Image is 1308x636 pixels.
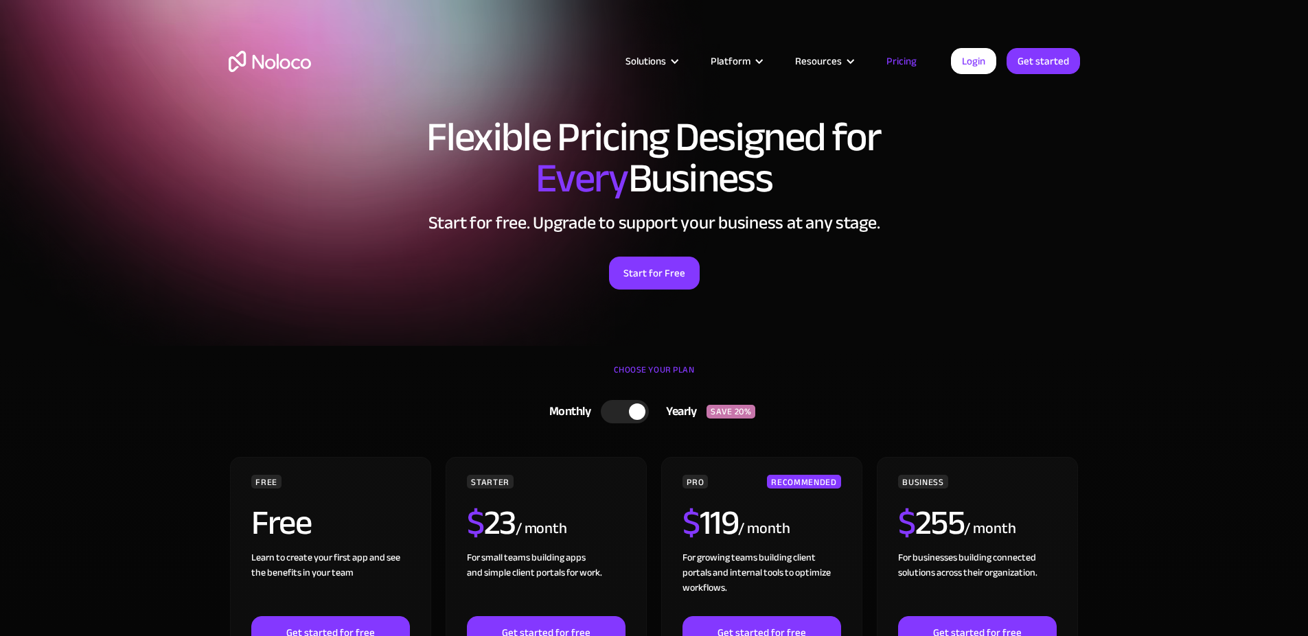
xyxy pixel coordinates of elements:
[251,475,282,488] div: FREE
[682,491,700,555] span: $
[1007,48,1080,74] a: Get started
[467,506,516,540] h2: 23
[229,360,1080,394] div: CHOOSE YOUR PLAN
[767,475,840,488] div: RECOMMENDED
[626,52,666,70] div: Solutions
[711,52,750,70] div: Platform
[951,48,996,74] a: Login
[229,213,1080,233] h2: Start for free. Upgrade to support your business at any stage.
[682,475,708,488] div: PRO
[229,51,311,72] a: home
[898,506,964,540] h2: 255
[467,491,484,555] span: $
[898,491,915,555] span: $
[229,117,1080,199] h1: Flexible Pricing Designed for Business
[649,401,707,422] div: Yearly
[536,140,628,217] span: Every
[898,475,948,488] div: BUSINESS
[682,550,840,616] div: For growing teams building client portals and internal tools to optimize workflows.
[467,550,625,616] div: For small teams building apps and simple client portals for work. ‍
[795,52,842,70] div: Resources
[467,475,513,488] div: STARTER
[682,506,738,540] h2: 119
[707,405,755,419] div: SAVE 20%
[693,52,778,70] div: Platform
[251,550,409,616] div: Learn to create your first app and see the benefits in your team ‍
[532,401,601,422] div: Monthly
[964,518,1016,540] div: / month
[898,550,1056,616] div: For businesses building connected solutions across their organization. ‍
[516,518,567,540] div: / month
[251,506,311,540] h2: Free
[778,52,869,70] div: Resources
[869,52,934,70] a: Pricing
[738,518,790,540] div: / month
[609,257,700,290] a: Start for Free
[608,52,693,70] div: Solutions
